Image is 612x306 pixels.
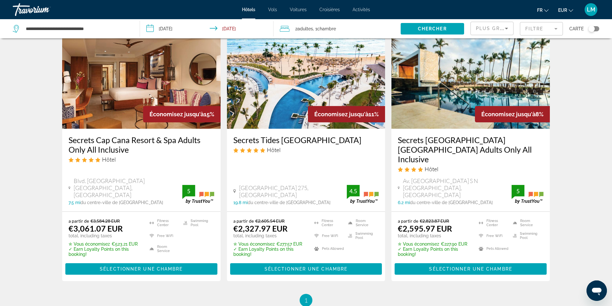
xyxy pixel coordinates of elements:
img: trustyou-badge.svg [182,185,214,204]
li: Swimming Pool [180,218,214,228]
iframe: Bouton de lancement de la fenêtre de messagerie [586,280,607,301]
ins: €2,595.97 EUR [398,224,452,233]
span: Hôtel [102,156,116,163]
a: Secrets Cap Cana Resort & Spa Adults Only All Inclusive [69,135,214,154]
span: Voitures [290,7,307,12]
a: Sélectionner une chambre [65,264,217,272]
ins: €2,327.97 EUR [233,224,288,233]
span: Carte [569,24,584,33]
span: Blvd. [GEOGRAPHIC_DATA] [GEOGRAPHIC_DATA], [GEOGRAPHIC_DATA] [74,177,182,198]
button: Change currency [558,5,573,15]
li: Swimming Pool [345,231,379,241]
del: €3,584.28 EUR [91,218,120,224]
span: [GEOGRAPHIC_DATA] 275, [GEOGRAPHIC_DATA] [239,184,347,198]
p: ✓ Earn Loyalty Points on this booking! [233,247,306,257]
li: Pets Allowed [476,244,509,254]
p: ✓ Earn Loyalty Points on this booking! [69,247,142,257]
button: Check-in date: Oct 9, 2025 Check-out date: Oct 16, 2025 [140,19,273,38]
span: ✮ Vous économisez [69,241,110,247]
span: EUR [558,8,567,13]
span: Adultes [297,26,313,31]
a: Travorium [13,1,76,18]
p: total, including taxes [398,233,471,238]
a: Secrets Tides [GEOGRAPHIC_DATA] [233,135,379,145]
button: Toggle map [584,26,599,32]
del: €2,823.87 EUR [420,218,449,224]
div: 4.5 [347,187,360,195]
ins: €3,061.07 EUR [69,224,123,233]
img: Hotel image [391,27,550,129]
p: total, including taxes [69,233,142,238]
div: 15% [143,106,221,122]
button: Travelers: 2 adults, 0 children [273,19,401,38]
li: Room Service [146,244,180,254]
li: Room Service [510,218,543,228]
div: 8% [475,106,550,122]
a: Sélectionner une chambre [230,264,382,272]
span: LM [587,6,595,13]
span: du centre-ville de [GEOGRAPHIC_DATA] [80,200,163,205]
p: €277.57 EUR [233,241,306,247]
p: €523.21 EUR [69,241,142,247]
a: Hôtels [242,7,255,12]
div: 5 [512,187,524,195]
span: Sélectionner une chambre [100,266,183,272]
li: Fitness Center [476,218,509,228]
p: ✓ Earn Loyalty Points on this booking! [398,247,471,257]
span: 1 [304,297,308,304]
span: Sélectionner une chambre [265,266,347,272]
span: Économisez jusqu'à [149,111,204,118]
span: ✮ Vous économisez [233,241,275,247]
del: €2,605.54 EUR [255,218,285,224]
div: 5 [182,187,195,195]
p: total, including taxes [233,233,306,238]
li: Free WiFi [311,231,345,241]
span: Sélectionner une chambre [429,266,512,272]
span: fr [537,8,543,13]
span: a partir de [233,218,254,224]
span: a partir de [69,218,89,224]
div: 4 star Hotel [398,165,543,172]
img: Hotel image [62,27,221,129]
button: Change language [537,5,549,15]
img: trustyou-badge.svg [347,185,379,204]
li: Fitness Center [146,218,180,228]
a: Croisières [319,7,340,12]
li: Free WiFi [146,231,180,241]
a: Sélectionner une chambre [395,264,547,272]
span: a partir de [398,218,418,224]
li: Pets Allowed [311,244,345,254]
mat-select: Sort by [476,25,508,32]
span: du centre-ville de [GEOGRAPHIC_DATA] [248,200,331,205]
div: 5 star Hotel [233,146,379,153]
span: 7.5 mi [69,200,80,205]
p: €227.90 EUR [398,241,471,247]
button: Sélectionner une chambre [230,263,382,275]
span: Hôtel [267,146,280,153]
a: Secrets [GEOGRAPHIC_DATA] [GEOGRAPHIC_DATA] Adults Only All Inclusive [398,135,543,164]
img: Hotel image [227,27,385,129]
span: 6.2 mi [398,200,410,205]
span: Plus grandes économies [476,26,552,31]
button: Chercher [401,23,464,34]
li: Swimming Pool [510,231,543,241]
span: , 1 [313,24,336,33]
div: 11% [308,106,385,122]
button: Sélectionner une chambre [65,263,217,275]
span: 19.8 mi [233,200,248,205]
span: Économisez jusqu'à [481,111,535,118]
a: Vols [268,7,277,12]
li: Free WiFi [476,231,509,241]
div: 5 star Hotel [69,156,214,163]
button: Filter [520,22,563,36]
a: Activités [353,7,370,12]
